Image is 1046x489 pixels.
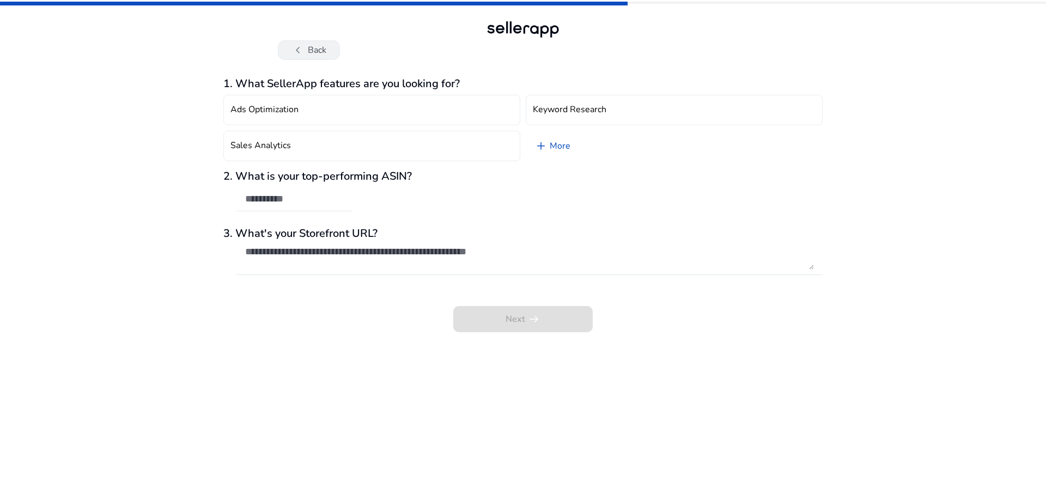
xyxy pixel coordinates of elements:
[534,139,548,152] span: add
[526,95,823,125] button: Keyword Research
[223,95,520,125] button: Ads Optimization
[291,44,305,57] span: chevron_left
[230,105,299,115] h4: Ads Optimization
[533,105,606,115] h4: Keyword Research
[230,140,291,151] h4: Sales Analytics
[223,77,823,90] h3: 1. What SellerApp features are you looking for?
[223,131,520,161] button: Sales Analytics
[278,40,340,60] button: chevron_leftBack
[526,131,579,161] a: More
[223,227,823,240] h3: 3. What's your Storefront URL?
[223,170,823,183] h3: 2. What is your top-performing ASIN?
